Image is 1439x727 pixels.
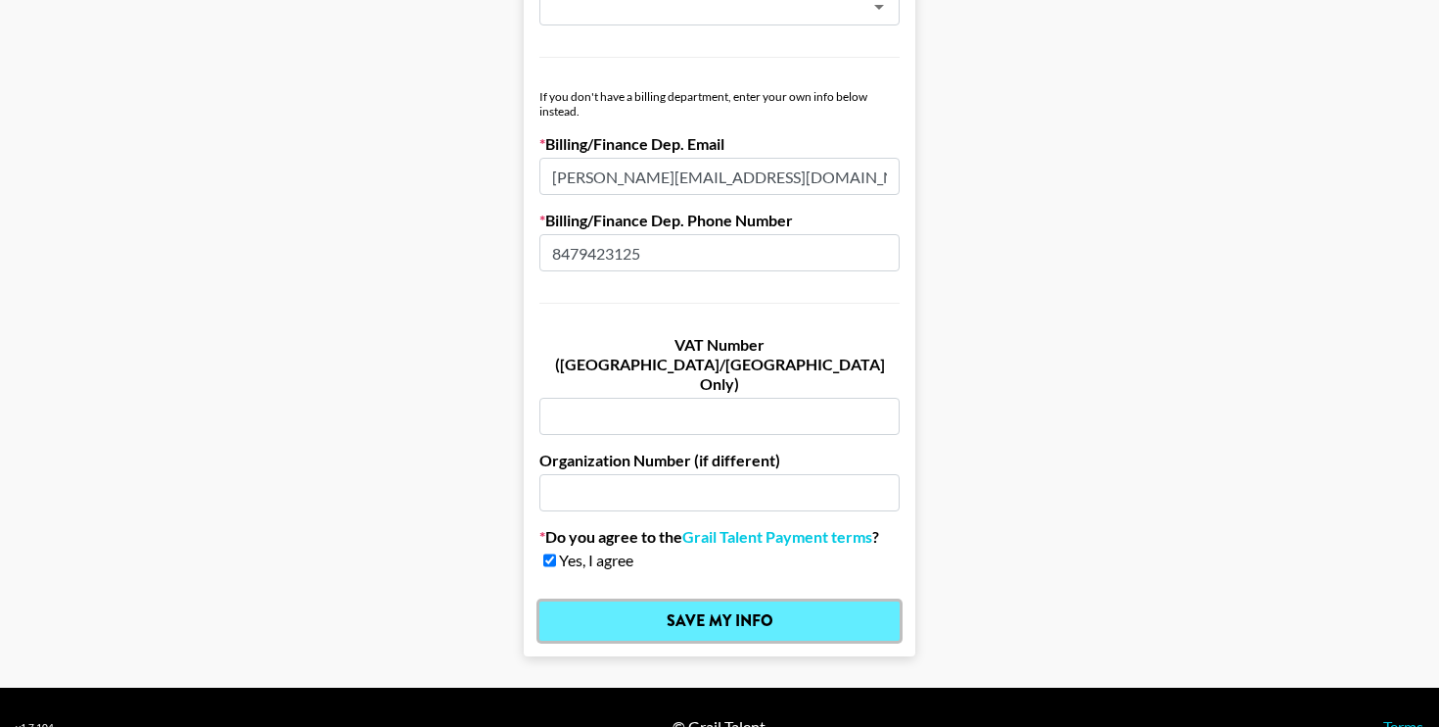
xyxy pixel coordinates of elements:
[559,551,633,570] span: Yes, I agree
[539,89,900,119] div: If you don't have a billing department, enter your own info below instead.
[682,527,872,547] a: Grail Talent Payment terms
[539,134,900,154] label: Billing/Finance Dep. Email
[539,602,900,641] input: Save My Info
[539,211,900,230] label: Billing/Finance Dep. Phone Number
[539,335,900,394] label: VAT Number ([GEOGRAPHIC_DATA]/[GEOGRAPHIC_DATA] Only)
[539,451,900,470] label: Organization Number (if different)
[539,527,900,547] label: Do you agree to the ?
